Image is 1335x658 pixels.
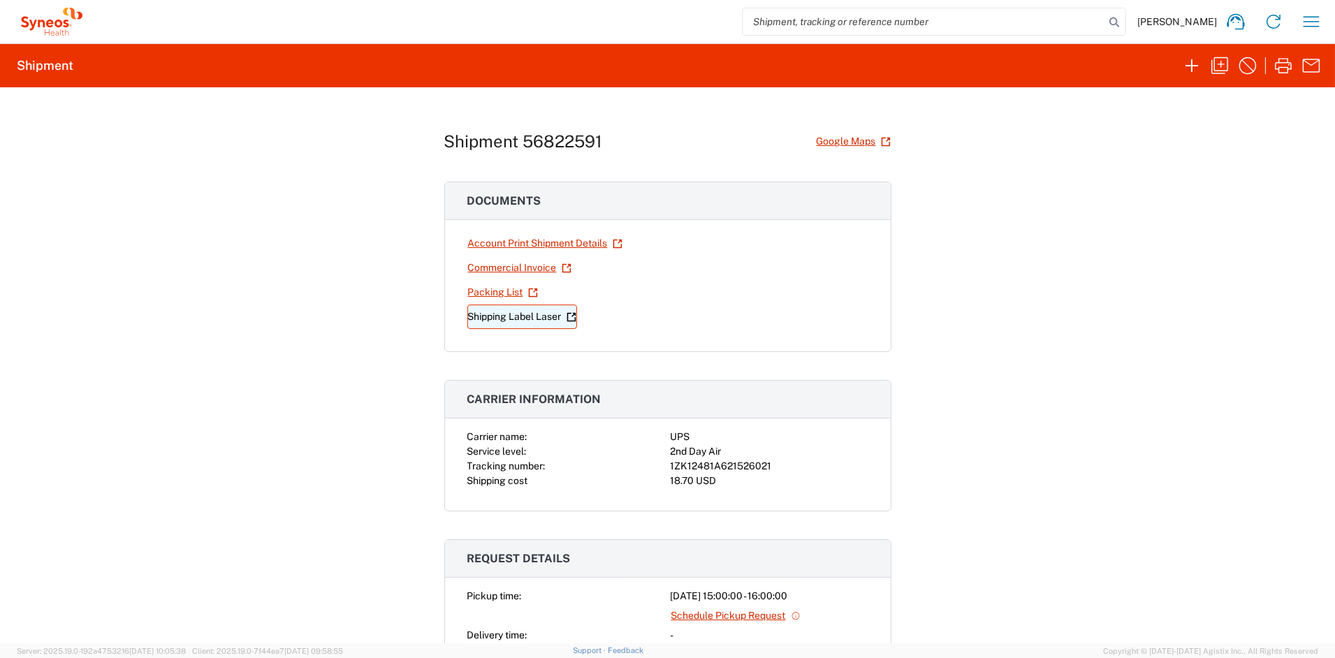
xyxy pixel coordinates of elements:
[467,446,527,457] span: Service level:
[671,444,868,459] div: 2nd Day Air
[1103,645,1318,657] span: Copyright © [DATE]-[DATE] Agistix Inc., All Rights Reserved
[671,430,868,444] div: UPS
[573,646,608,655] a: Support
[17,57,73,74] h2: Shipment
[467,590,522,601] span: Pickup time:
[671,459,868,474] div: 1ZK12481A621526021
[467,256,572,280] a: Commercial Invoice
[743,8,1104,35] input: Shipment, tracking or reference number
[671,474,868,488] div: 18.70 USD
[467,552,571,565] span: Request details
[467,475,528,486] span: Shipping cost
[608,646,643,655] a: Feedback
[444,131,603,152] h1: Shipment 56822591
[192,647,343,655] span: Client: 2025.19.0-7f44ea7
[467,280,539,305] a: Packing List
[467,231,623,256] a: Account Print Shipment Details
[129,647,186,655] span: [DATE] 10:05:38
[17,647,186,655] span: Server: 2025.19.0-192a4753216
[467,393,601,406] span: Carrier information
[467,305,577,329] a: Shipping Label Laser
[467,460,546,471] span: Tracking number:
[467,194,541,207] span: Documents
[671,604,801,628] a: Schedule Pickup Request
[671,628,868,643] div: -
[284,647,343,655] span: [DATE] 09:58:55
[467,629,527,641] span: Delivery time:
[467,431,527,442] span: Carrier name:
[671,589,868,604] div: [DATE] 15:00:00 - 16:00:00
[816,129,891,154] a: Google Maps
